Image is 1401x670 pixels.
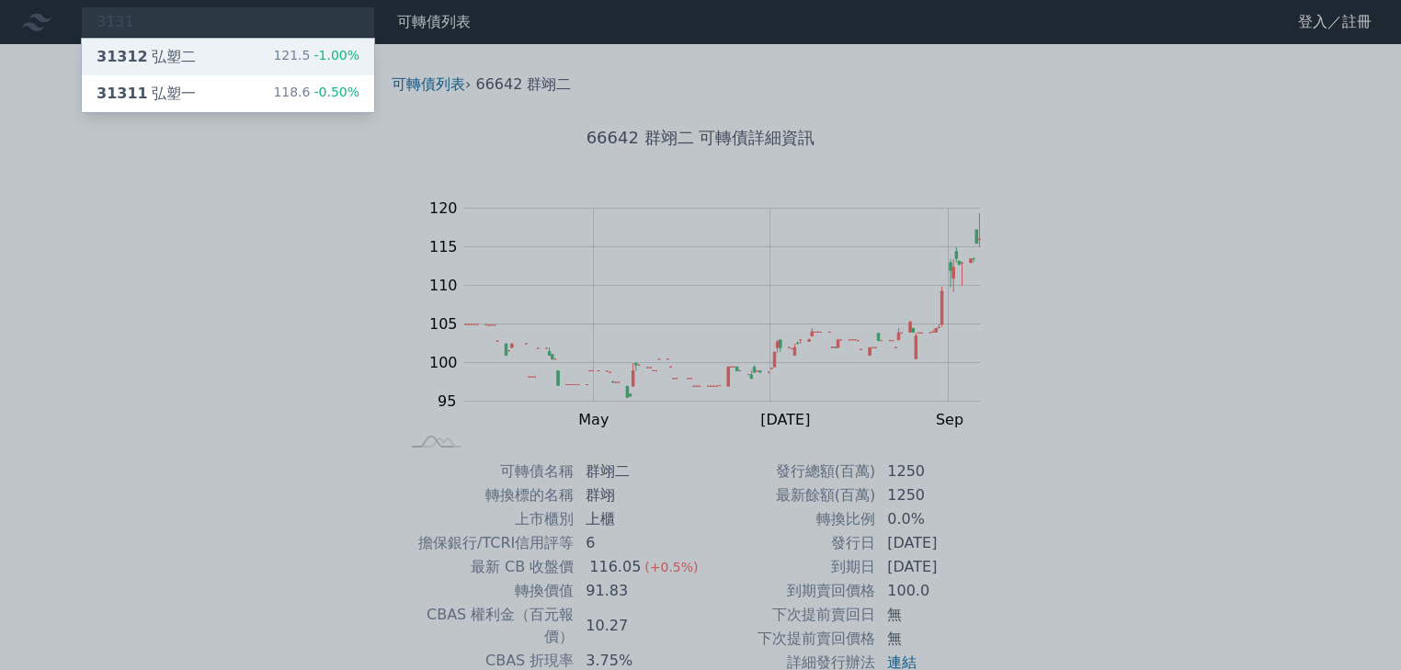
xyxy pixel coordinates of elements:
span: -0.50% [310,85,359,99]
div: 118.6 [273,83,359,105]
a: 31312弘塑二 121.5-1.00% [82,39,374,75]
span: -1.00% [310,48,359,62]
div: 弘塑一 [97,83,196,105]
span: 31311 [97,85,148,102]
a: 31311弘塑一 118.6-0.50% [82,75,374,112]
div: 121.5 [273,46,359,68]
div: 弘塑二 [97,46,196,68]
span: 31312 [97,48,148,65]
